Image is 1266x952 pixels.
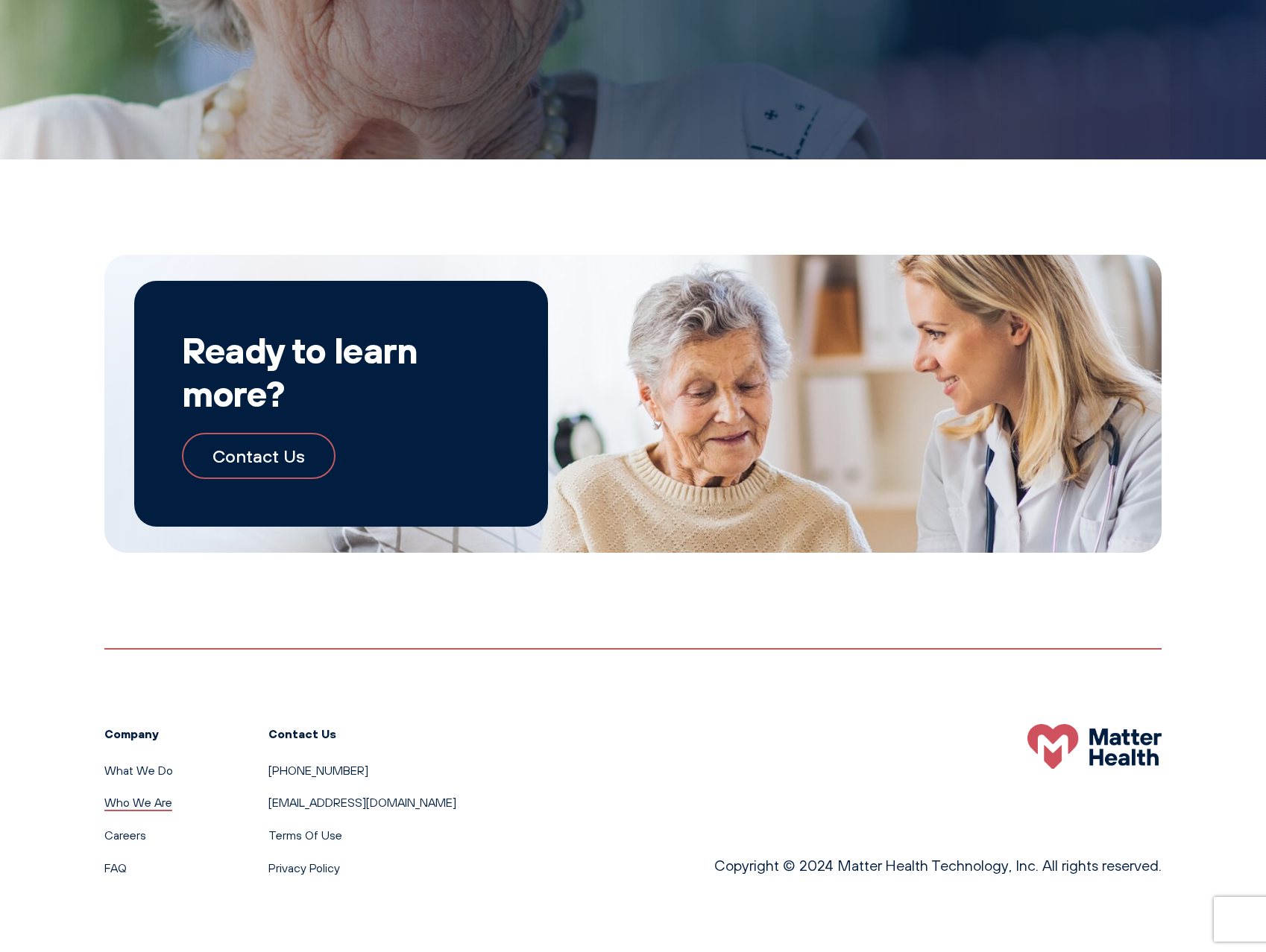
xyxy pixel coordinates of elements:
p: Copyright © 2024 Matter Health Technology, Inc. All rights reserved. [714,854,1162,878]
a: Who We Are [104,795,172,810]
a: Contact Us [182,433,336,479]
a: What We Do [104,763,173,778]
a: [PHONE_NUMBER] [268,763,368,778]
a: Terms Of Use [268,828,342,842]
h2: Ready to learn more? [182,329,500,414]
h3: Contact Us [268,724,456,743]
a: Careers [104,828,146,842]
a: FAQ [104,860,127,875]
a: [EMAIL_ADDRESS][DOMAIN_NAME] [268,795,456,810]
a: Privacy Policy [268,860,340,875]
h3: Company [104,724,173,743]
